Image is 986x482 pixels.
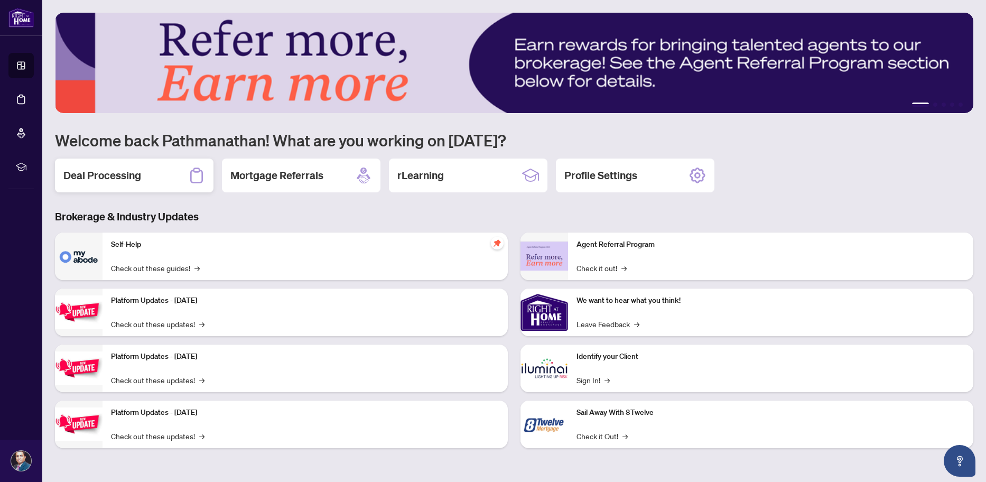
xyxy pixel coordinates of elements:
[55,351,103,385] img: Platform Updates - July 8, 2025
[55,130,973,150] h1: Welcome back Pathmanathan! What are you working on [DATE]?
[621,262,627,274] span: →
[111,262,200,274] a: Check out these guides!→
[520,345,568,392] img: Identify your Client
[959,103,963,107] button: 5
[199,318,204,330] span: →
[576,351,965,363] p: Identify your Client
[520,242,568,271] img: Agent Referral Program
[8,8,34,27] img: logo
[564,168,637,183] h2: Profile Settings
[944,445,975,477] button: Open asap
[576,374,610,386] a: Sign In!→
[111,374,204,386] a: Check out these updates!→
[576,239,965,251] p: Agent Referral Program
[230,168,323,183] h2: Mortgage Referrals
[622,430,628,442] span: →
[55,407,103,441] img: Platform Updates - June 23, 2025
[11,451,31,471] img: Profile Icon
[111,239,499,251] p: Self-Help
[111,407,499,419] p: Platform Updates - [DATE]
[63,168,141,183] h2: Deal Processing
[199,430,204,442] span: →
[912,103,929,107] button: 1
[55,295,103,329] img: Platform Updates - July 21, 2025
[194,262,200,274] span: →
[576,262,627,274] a: Check it out!→
[576,318,639,330] a: Leave Feedback→
[933,103,937,107] button: 2
[950,103,954,107] button: 4
[199,374,204,386] span: →
[111,295,499,307] p: Platform Updates - [DATE]
[111,318,204,330] a: Check out these updates!→
[397,168,444,183] h2: rLearning
[604,374,610,386] span: →
[520,401,568,448] img: Sail Away With 8Twelve
[55,13,973,113] img: Slide 0
[520,289,568,336] img: We want to hear what you think!
[491,237,504,249] span: pushpin
[576,295,965,307] p: We want to hear what you think!
[55,209,973,224] h3: Brokerage & Industry Updates
[576,430,628,442] a: Check it Out!→
[111,351,499,363] p: Platform Updates - [DATE]
[111,430,204,442] a: Check out these updates!→
[942,103,946,107] button: 3
[634,318,639,330] span: →
[55,233,103,280] img: Self-Help
[576,407,965,419] p: Sail Away With 8Twelve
